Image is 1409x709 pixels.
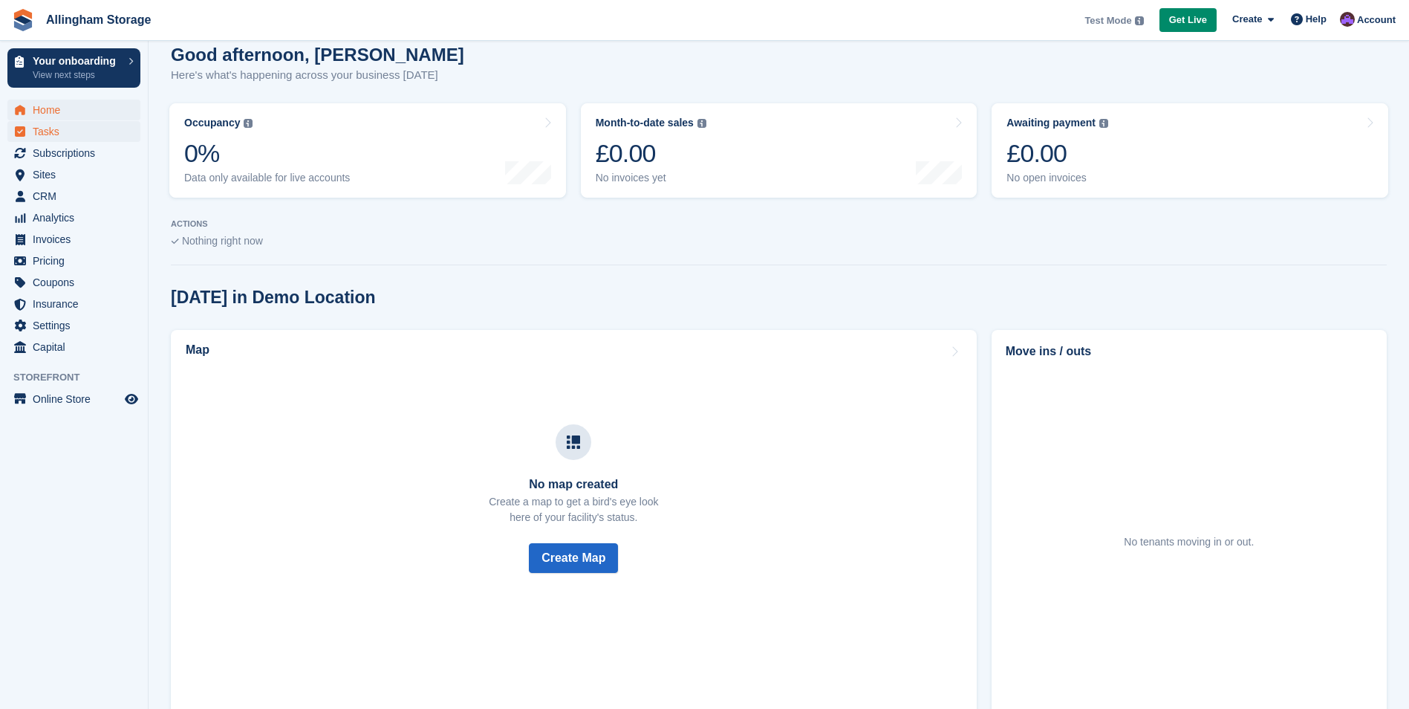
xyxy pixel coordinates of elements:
[1006,343,1373,360] h2: Move ins / outs
[171,239,179,245] img: blank_slate_check_icon-ba018cac091ee9be17c0a81a6c232d5eb81de652e7a59be601be346b1b6ddf79.svg
[1306,12,1327,27] span: Help
[1006,117,1096,129] div: Awaiting payment
[33,186,122,207] span: CRM
[33,250,122,271] span: Pricing
[169,103,566,198] a: Occupancy 0% Data only available for live accounts
[244,119,253,128] img: icon-info-grey-7440780725fd019a000dd9b08b2336e03edf1995a4989e88bcd33f0948082b44.svg
[33,272,122,293] span: Coupons
[33,68,121,82] p: View next steps
[13,370,148,385] span: Storefront
[7,48,140,88] a: Your onboarding View next steps
[7,100,140,120] a: menu
[1084,13,1131,28] span: Test Mode
[186,343,209,357] h2: Map
[171,288,376,308] h2: [DATE] in Demo Location
[596,138,706,169] div: £0.00
[581,103,977,198] a: Month-to-date sales £0.00 No invoices yet
[40,7,157,32] a: Allingham Storage
[596,117,694,129] div: Month-to-date sales
[489,478,658,491] h3: No map created
[1006,172,1108,184] div: No open invoices
[7,250,140,271] a: menu
[1159,8,1217,33] a: Get Live
[567,436,580,449] img: map-icn-33ee37083ee616e46c38cad1a60f524a97daa1e2b2c8c0bc3eb3415660979fc1.svg
[33,121,122,142] span: Tasks
[184,138,350,169] div: 0%
[7,294,140,314] a: menu
[7,272,140,293] a: menu
[7,229,140,250] a: menu
[182,235,263,247] span: Nothing right now
[7,121,140,142] a: menu
[596,172,706,184] div: No invoices yet
[33,315,122,336] span: Settings
[184,172,350,184] div: Data only available for live accounts
[33,294,122,314] span: Insurance
[33,143,122,164] span: Subscriptions
[33,389,122,409] span: Online Store
[1135,16,1144,25] img: icon-info-grey-7440780725fd019a000dd9b08b2336e03edf1995a4989e88bcd33f0948082b44.svg
[1232,12,1262,27] span: Create
[7,186,140,207] a: menu
[489,494,658,525] p: Create a map to get a bird's eye look here of your facility's status.
[171,219,1387,229] p: ACTIONS
[184,117,240,129] div: Occupancy
[33,100,122,120] span: Home
[7,389,140,409] a: menu
[33,337,122,357] span: Capital
[12,9,34,31] img: stora-icon-8386f47178a22dfd0bd8f6a31ec36ba5ce8667c1dd55bd0f319d3a0aa187defe.svg
[697,119,706,128] img: icon-info-grey-7440780725fd019a000dd9b08b2336e03edf1995a4989e88bcd33f0948082b44.svg
[33,207,122,228] span: Analytics
[123,390,140,408] a: Preview store
[1099,119,1108,128] img: icon-info-grey-7440780725fd019a000dd9b08b2336e03edf1995a4989e88bcd33f0948082b44.svg
[1357,13,1396,27] span: Account
[1006,138,1108,169] div: £0.00
[33,164,122,185] span: Sites
[33,229,122,250] span: Invoices
[7,315,140,336] a: menu
[171,45,464,65] h1: Good afternoon, [PERSON_NAME]
[1340,12,1355,27] img: Lewis Allingham
[529,543,618,573] button: Create Map
[7,207,140,228] a: menu
[7,164,140,185] a: menu
[171,67,464,84] p: Here's what's happening across your business [DATE]
[992,103,1388,198] a: Awaiting payment £0.00 No open invoices
[7,143,140,164] a: menu
[7,337,140,357] a: menu
[1124,534,1254,550] div: No tenants moving in or out.
[33,56,121,66] p: Your onboarding
[1169,13,1207,27] span: Get Live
